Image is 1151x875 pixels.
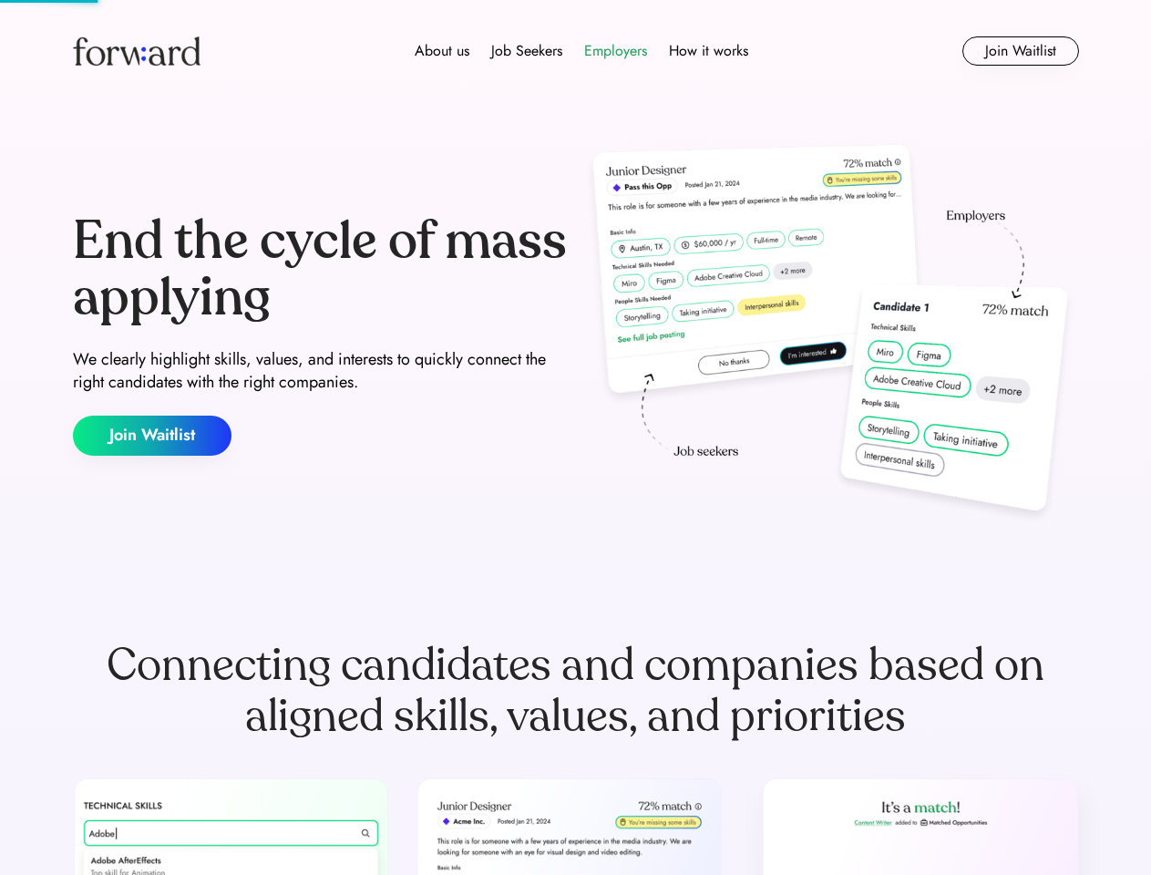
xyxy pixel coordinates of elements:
[669,40,748,62] div: How it works
[962,36,1079,66] button: Join Waitlist
[491,40,562,62] div: Job Seekers
[73,213,569,325] div: End the cycle of mass applying
[73,348,569,394] div: We clearly highlight skills, values, and interests to quickly connect the right candidates with t...
[584,40,647,62] div: Employers
[415,40,469,62] div: About us
[73,640,1079,742] div: Connecting candidates and companies based on aligned skills, values, and priorities
[583,139,1079,530] img: hero-image.png
[73,36,200,66] img: Forward logo
[73,416,231,456] button: Join Waitlist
